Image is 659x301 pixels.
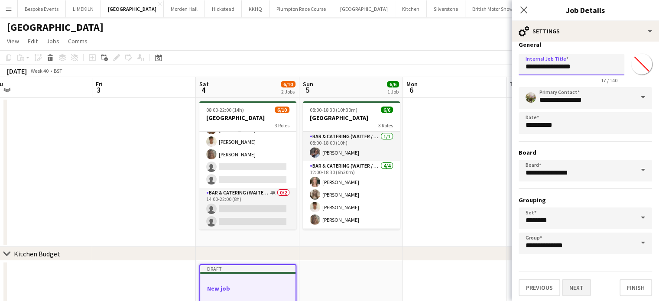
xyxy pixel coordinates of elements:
[205,0,242,17] button: Hickstead
[303,114,400,122] h3: [GEOGRAPHIC_DATA]
[242,0,269,17] button: KKHQ
[200,265,295,272] div: Draft
[620,279,652,296] button: Finish
[381,107,393,113] span: 6/6
[18,0,66,17] button: Bespoke Events
[199,80,209,88] span: Sat
[96,80,103,88] span: Fri
[46,37,59,45] span: Jobs
[594,77,624,84] span: 17 / 140
[3,36,23,47] a: View
[199,101,296,230] app-job-card: 08:00-22:00 (14h)6/10[GEOGRAPHIC_DATA]3 RolesBar & Catering (Waiter / waitress)3A4/612:00-20:30 (...
[68,37,88,45] span: Comms
[509,85,520,95] span: 7
[519,196,652,204] h3: Grouping
[378,122,393,129] span: 3 Roles
[303,132,400,161] app-card-role: Bar & Catering (Waiter / waitress)1/108:00-18:00 (10h)[PERSON_NAME]
[7,37,19,45] span: View
[54,68,62,74] div: BST
[303,80,313,88] span: Sun
[65,36,91,47] a: Comms
[310,107,357,113] span: 08:00-18:30 (10h30m)
[519,279,560,296] button: Previous
[519,149,652,156] h3: Board
[269,0,333,17] button: Plumpton Race Course
[302,85,313,95] span: 5
[303,101,400,230] app-job-card: 08:00-18:30 (10h30m)6/6[GEOGRAPHIC_DATA]3 RolesBar & Catering (Waiter / waitress)1/108:00-18:00 (...
[101,0,164,17] button: [GEOGRAPHIC_DATA]
[512,21,659,42] div: Settings
[281,81,295,87] span: 6/10
[275,122,289,129] span: 3 Roles
[28,37,38,45] span: Edit
[29,68,50,74] span: Week 40
[199,188,296,230] app-card-role: Bar & Catering (Waiter / waitress)4A0/214:00-22:00 (8h)
[281,88,295,95] div: 2 Jobs
[198,85,209,95] span: 4
[206,107,244,113] span: 08:00-22:00 (14h)
[200,285,295,292] h3: New job
[43,36,63,47] a: Jobs
[562,279,591,296] button: Next
[405,85,418,95] span: 6
[94,85,103,95] span: 3
[7,21,104,34] h1: [GEOGRAPHIC_DATA]
[512,4,659,16] h3: Job Details
[333,0,395,17] button: [GEOGRAPHIC_DATA]
[510,80,520,88] span: Tue
[303,161,400,228] app-card-role: Bar & Catering (Waiter / waitress)4/412:00-18:30 (6h30m)[PERSON_NAME][PERSON_NAME][PERSON_NAME][P...
[24,36,41,47] a: Edit
[387,88,399,95] div: 1 Job
[465,0,520,17] button: British Motor Show
[406,80,418,88] span: Mon
[395,0,427,17] button: Kitchen
[275,107,289,113] span: 6/10
[427,0,465,17] button: Silverstone
[519,41,652,49] h3: General
[66,0,101,17] button: LIMEKILN
[387,81,399,87] span: 6/6
[199,114,296,122] h3: [GEOGRAPHIC_DATA]
[199,96,296,188] app-card-role: Bar & Catering (Waiter / waitress)3A4/612:00-20:30 (8h30m)[PERSON_NAME][PERSON_NAME][PERSON_NAME]...
[7,67,27,75] div: [DATE]
[164,0,205,17] button: Morden Hall
[14,249,60,258] div: Kitchen Budget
